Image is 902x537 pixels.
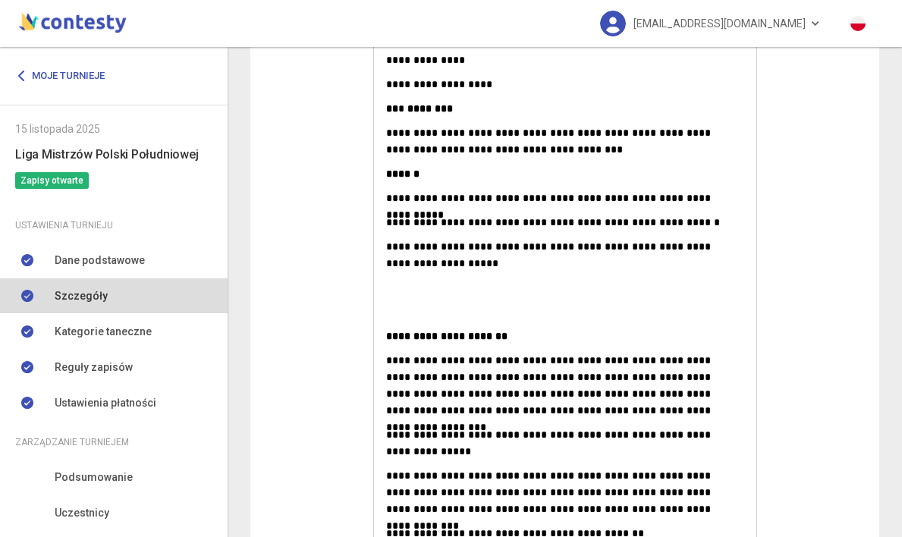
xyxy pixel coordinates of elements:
[633,8,806,39] span: [EMAIL_ADDRESS][DOMAIN_NAME]
[55,252,145,268] span: Dane podstawowe
[15,172,89,189] span: Zapisy otwarte
[55,359,133,375] span: Reguły zapisów
[15,217,212,234] div: Ustawienia turnieju
[15,434,129,451] span: Zarządzanie turniejem
[15,145,212,164] h6: Liga Mistrzów Polski Południowej
[55,394,156,411] span: Ustawienia płatności
[15,62,116,89] a: Moje turnieje
[15,121,212,137] div: 15 listopada 2025
[55,469,133,485] span: Podsumowanie
[55,504,109,521] span: Uczestnicy
[55,323,152,340] span: Kategorie taneczne
[55,287,108,304] span: Szczegóły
